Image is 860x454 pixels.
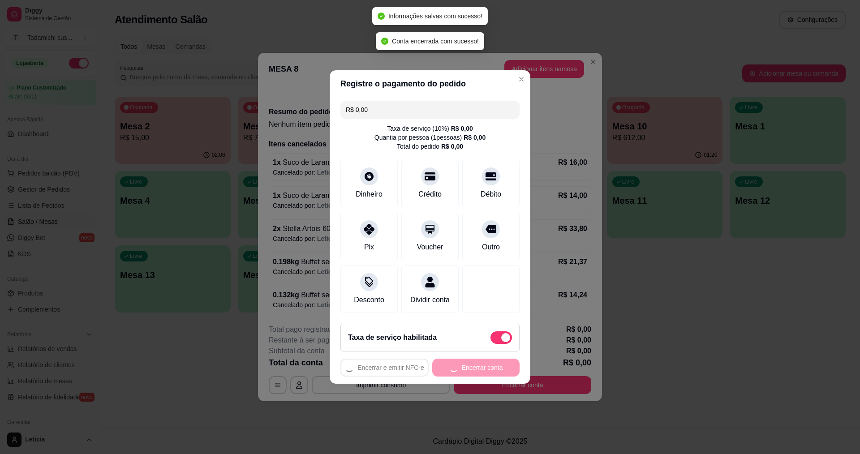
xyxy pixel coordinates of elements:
[451,124,473,133] div: R$ 0,00
[378,13,385,20] span: check-circle
[392,38,479,45] span: Conta encerrada com sucesso!
[387,124,473,133] div: Taxa de serviço ( 10 %)
[388,13,482,20] span: Informações salvas com sucesso!
[356,189,383,200] div: Dinheiro
[374,133,486,142] div: Quantia por pessoa ( 1 pessoas)
[381,38,388,45] span: check-circle
[346,101,514,119] input: Ex.: hambúrguer de cordeiro
[410,295,450,305] div: Dividir conta
[482,242,500,253] div: Outro
[397,142,463,151] div: Total do pedido
[514,72,529,86] button: Close
[441,142,463,151] div: R$ 0,00
[348,332,437,343] h2: Taxa de serviço habilitada
[354,295,384,305] div: Desconto
[330,70,530,97] header: Registre o pagamento do pedido
[481,189,501,200] div: Débito
[464,133,486,142] div: R$ 0,00
[417,242,443,253] div: Voucher
[418,189,442,200] div: Crédito
[364,242,374,253] div: Pix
